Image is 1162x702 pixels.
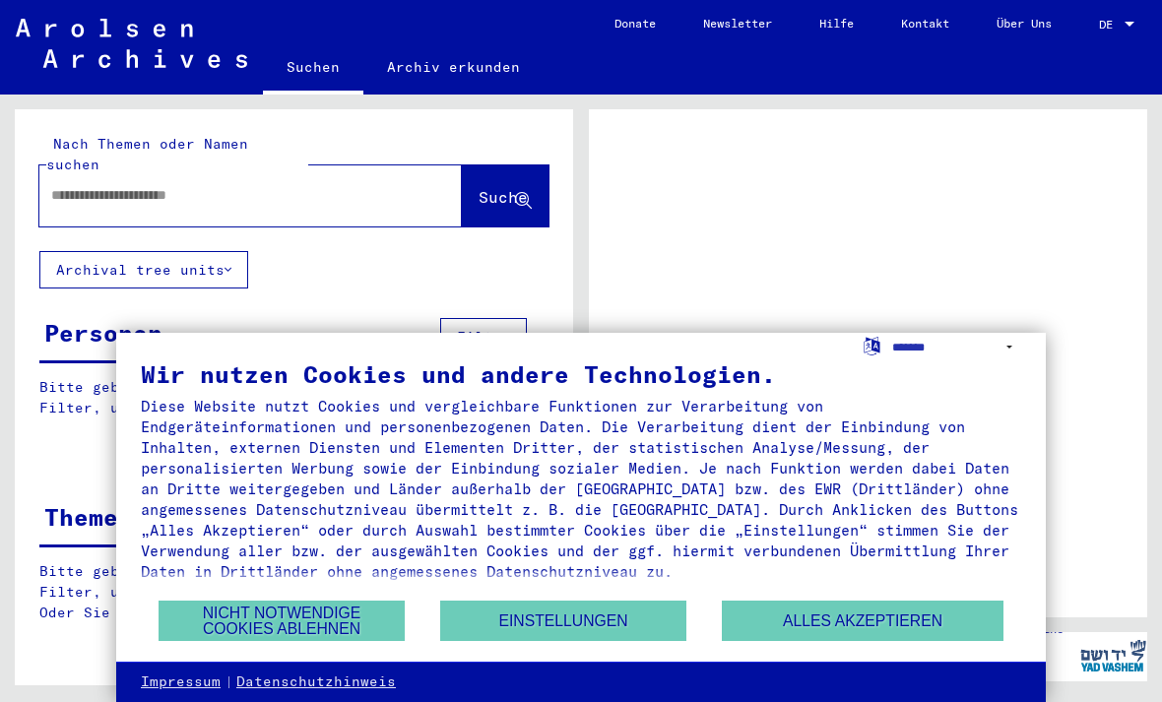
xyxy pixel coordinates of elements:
span: DE [1099,18,1121,32]
mat-label: Nach Themen oder Namen suchen [46,135,248,173]
p: Bitte geben Sie einen Suchbegriff ein oder nutzen Sie die Filter, um Suchertreffer zu erhalten. [39,377,548,418]
img: Arolsen_neg.svg [16,19,247,68]
a: Impressum [141,672,221,692]
span: Filter [457,328,510,346]
button: Filter [440,318,527,355]
a: Suchen [263,43,363,95]
p: Bitte geben Sie einen Suchbegriff ein oder nutzen Sie die Filter, um Suchertreffer zu erhalten. O... [39,561,549,623]
a: Datenschutzhinweis [236,672,396,692]
img: yv_logo.png [1076,631,1150,680]
button: Nicht notwendige Cookies ablehnen [159,601,405,641]
span: Suche [479,187,528,207]
label: Sprache auswählen [862,336,882,354]
a: Archiv erkunden [363,43,544,91]
div: Wir nutzen Cookies und andere Technologien. [141,362,1021,386]
button: Einstellungen [440,601,686,641]
div: Diese Website nutzt Cookies und vergleichbare Funktionen zur Verarbeitung von Endgeräteinformatio... [141,396,1021,582]
button: Suche [462,165,549,226]
div: Themen [44,499,133,535]
button: Alles akzeptieren [722,601,1003,641]
div: Personen [44,315,162,351]
button: Archival tree units [39,251,248,288]
select: Sprache auswählen [892,333,1021,361]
